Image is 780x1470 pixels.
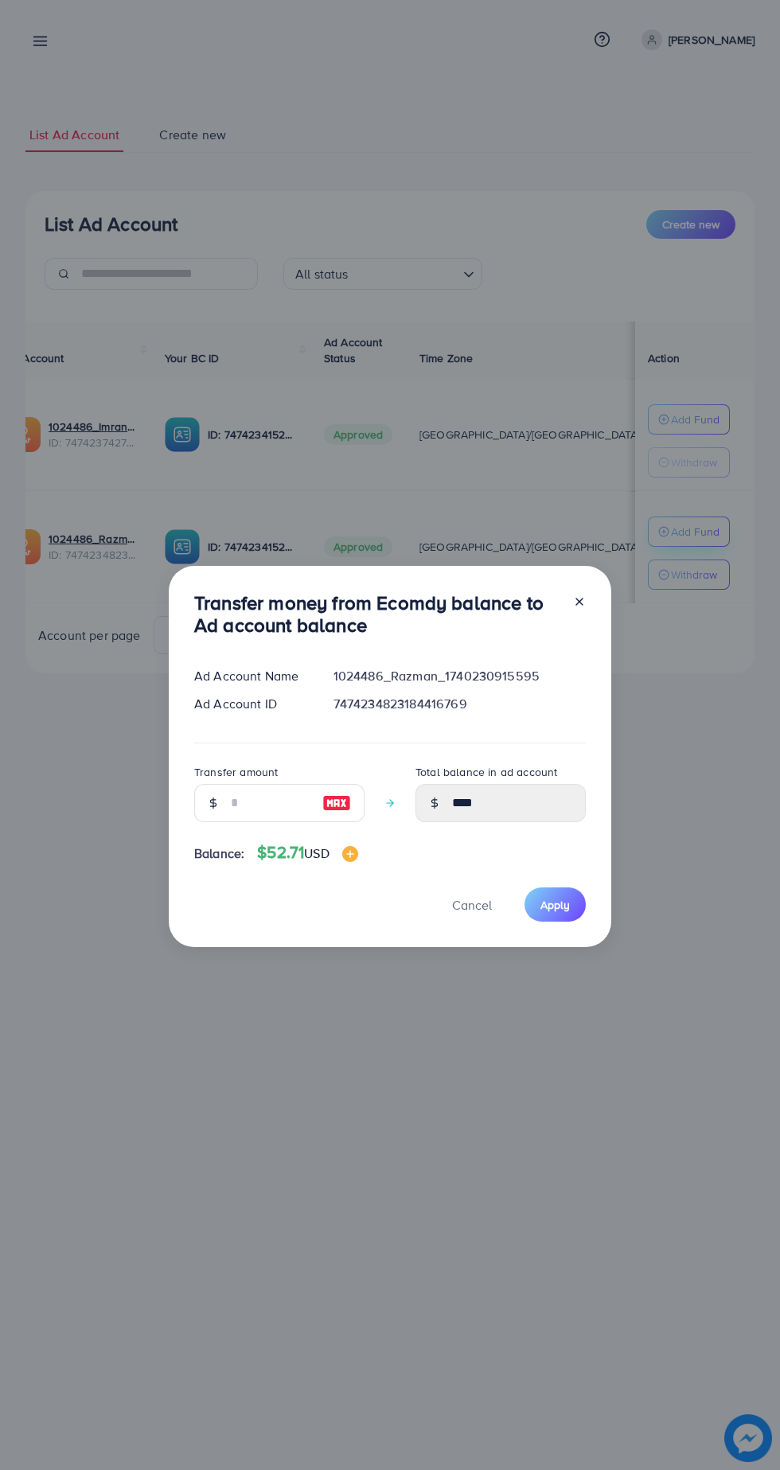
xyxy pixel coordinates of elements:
[540,897,570,913] span: Apply
[432,887,512,922] button: Cancel
[415,764,557,780] label: Total balance in ad account
[304,844,329,862] span: USD
[321,667,599,685] div: 1024486_Razman_1740230915595
[525,887,586,922] button: Apply
[257,843,357,863] h4: $52.71
[194,844,244,863] span: Balance:
[194,591,560,638] h3: Transfer money from Ecomdy balance to Ad account balance
[452,896,492,914] span: Cancel
[342,846,358,862] img: image
[181,695,321,713] div: Ad Account ID
[194,764,278,780] label: Transfer amount
[322,793,351,813] img: image
[321,695,599,713] div: 7474234823184416769
[181,667,321,685] div: Ad Account Name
